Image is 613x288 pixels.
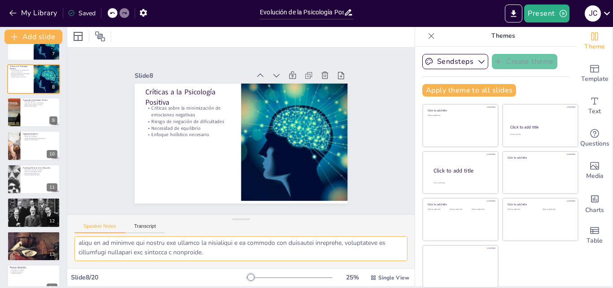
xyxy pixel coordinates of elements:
p: Cultura escolar colaborativa [23,173,57,174]
p: Complementariedad de ambas prácticas [23,137,57,139]
div: J C [585,5,601,22]
div: Click to add text [450,208,470,211]
p: Ejercicios Prácticos [23,132,57,135]
p: Diversidad de recursos [10,271,57,273]
p: Críticas a la Psicología Positiva [10,65,31,70]
div: Click to add title [428,109,492,112]
input: Insert title [260,6,344,19]
p: Enfoque holístico necesario [148,102,231,134]
p: Ejercicios de gratitud [23,134,57,136]
button: Add slide [4,30,62,44]
div: 13 [7,231,60,261]
p: Participación en talleres [10,269,57,271]
p: Enfoque valioso para el bienestar [10,234,57,236]
div: Change the overall theme [577,25,613,58]
div: Click to add title [428,203,492,206]
div: Add a table [577,219,613,252]
div: Layout [71,29,85,44]
button: Speaker Notes [74,223,125,233]
div: 9 [7,97,60,127]
p: Críticas a la Psicología Positiva [157,60,244,105]
div: 7 [7,31,60,60]
p: Críticas sobre la minimización de emociones negativas [154,76,239,115]
div: Click to add text [472,208,492,211]
div: Click to add title [510,124,570,130]
p: Mejora de la productividad [10,203,57,204]
p: Práctica de mindfulness [23,136,57,137]
p: Riesgo de negación de dificultades [10,73,31,75]
div: 13 [47,250,57,258]
p: Psicología Positiva en la Educación [23,167,57,169]
div: 11 [7,164,60,194]
p: Riesgo de negación de dificultades [152,89,235,122]
span: Table [587,236,603,246]
div: Get real-time input from your audience [577,122,613,155]
p: Enfoque personalizado [23,106,57,107]
div: Slide 8 / 20 [71,273,246,282]
p: Críticas sobre la minimización de emociones negativas [10,69,31,72]
p: Necesidad de equilibrio [10,74,31,76]
div: 11 [47,183,57,191]
div: 8 [49,83,57,91]
div: Add text boxes [577,90,613,122]
span: Position [95,31,105,42]
div: Click to add text [543,208,571,211]
p: Mejora de la salud mental [23,139,57,141]
div: Click to add title [433,167,491,175]
p: Aumento de la satisfacción laboral [10,201,57,203]
div: Click to add text [428,208,448,211]
div: Click to add title [508,203,572,206]
div: 25 % [342,273,363,282]
span: Media [586,171,604,181]
p: Desarrollo personal significativo [10,239,57,241]
div: Saved [68,9,96,18]
div: Add ready made slides [577,58,613,90]
p: Formación docente necesaria [23,174,57,176]
p: Fortalecimiento de la cultura organizacional [10,206,57,208]
p: Ampliación del conocimiento [10,268,57,270]
button: Create theme [492,54,557,69]
p: Recursos Adicionales [10,266,57,269]
span: Text [588,106,601,116]
button: Apply theme to all slides [422,84,516,97]
p: Futuro optimista [10,238,57,239]
p: Themes [438,25,568,47]
div: 9 [49,116,57,124]
p: Retención [PERSON_NAME] [10,204,57,206]
p: Futuro de la Psicología Positiva [23,99,57,102]
span: Questions [580,139,609,149]
div: 8 [7,64,60,94]
p: Enfoque holístico necesario [10,76,31,78]
div: Click to add body [433,182,490,184]
div: 12 [47,217,57,225]
p: Mejora del rendimiento estudiantil [23,169,57,171]
button: Present [524,4,569,22]
span: Charts [585,205,604,215]
button: Sendsteps [422,54,488,69]
div: Click to add text [510,133,569,136]
button: My Library [7,6,61,20]
button: J C [585,4,601,22]
button: Export to PowerPoint [505,4,522,22]
div: Click to add title [508,155,572,159]
div: 10 [47,150,57,158]
textarea: Lor ipsumdol sitam co adipiscingel se doeiusmod temporinc utl etdolorema al en admini venia qu no... [74,236,407,261]
p: Impacto en el Trabajo [10,199,57,202]
p: Evolución continua [23,101,57,102]
p: Conclusiones [10,232,57,235]
div: Click to add text [508,208,536,211]
p: Aplicación práctica [10,273,57,275]
div: 7 [49,50,57,58]
p: Integración de nuevas metodologías [23,102,57,104]
div: Click to add text [428,115,492,117]
span: Single View [378,274,409,281]
p: Necesidad de equilibrio [150,95,233,128]
span: Template [581,74,609,84]
div: 12 [7,198,60,227]
button: Transcript [125,223,165,233]
span: Theme [584,42,605,52]
div: Add images, graphics, shapes or video [577,155,613,187]
p: Implicaciones sociales [10,236,57,238]
p: Fomento de habilidades sociales [23,171,57,173]
div: Add charts and graphs [577,187,613,219]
